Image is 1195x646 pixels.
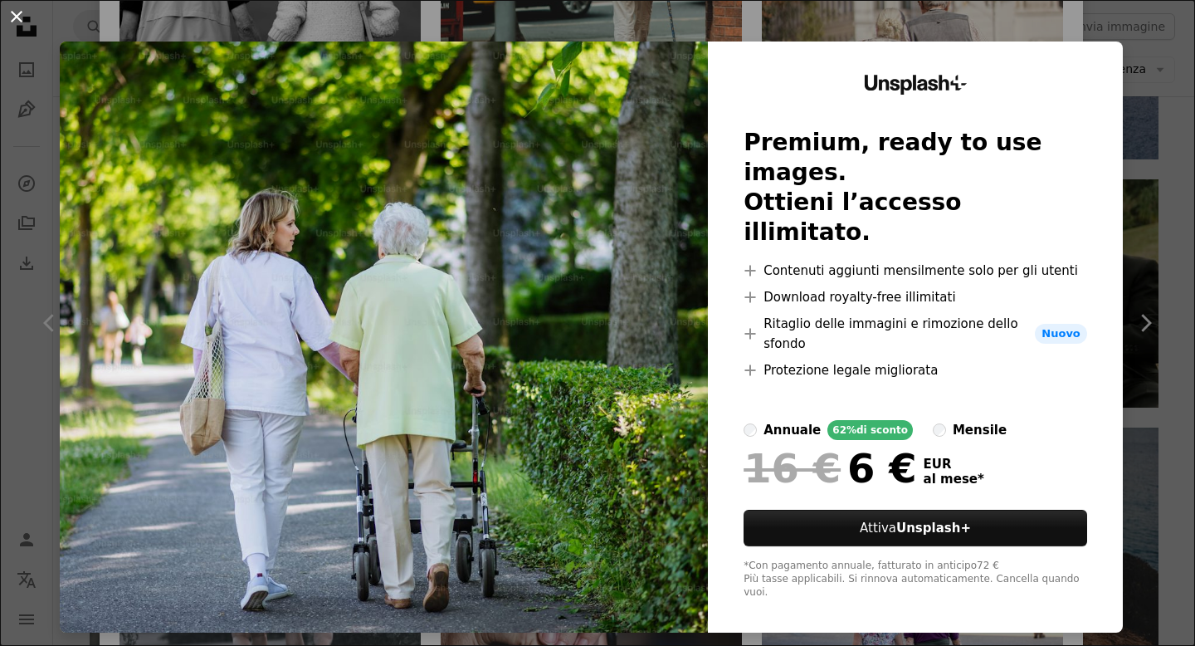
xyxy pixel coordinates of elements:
[896,521,971,536] strong: Unsplash+
[744,360,1087,380] li: Protezione legale migliorata
[763,420,821,440] div: annuale
[827,420,913,440] div: 62% di sconto
[924,472,984,487] span: al mese *
[953,420,1007,440] div: mensile
[924,457,984,472] span: EUR
[744,423,757,437] input: annuale62%di sconto
[744,447,916,490] div: 6 €
[744,287,1087,307] li: Download royalty-free illimitati
[744,261,1087,281] li: Contenuti aggiunti mensilmente solo per gli utenti
[744,128,1087,247] h2: Premium, ready to use images. Ottieni l’accesso illimitato.
[744,314,1087,354] li: Ritaglio delle immagini e rimozione dello sfondo
[744,560,1087,600] div: *Con pagamento annuale, fatturato in anticipo 72 € Più tasse applicabili. Si rinnova automaticame...
[933,423,946,437] input: mensile
[744,510,1087,546] button: AttivaUnsplash+
[744,447,841,490] span: 16 €
[1035,324,1086,344] span: Nuovo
